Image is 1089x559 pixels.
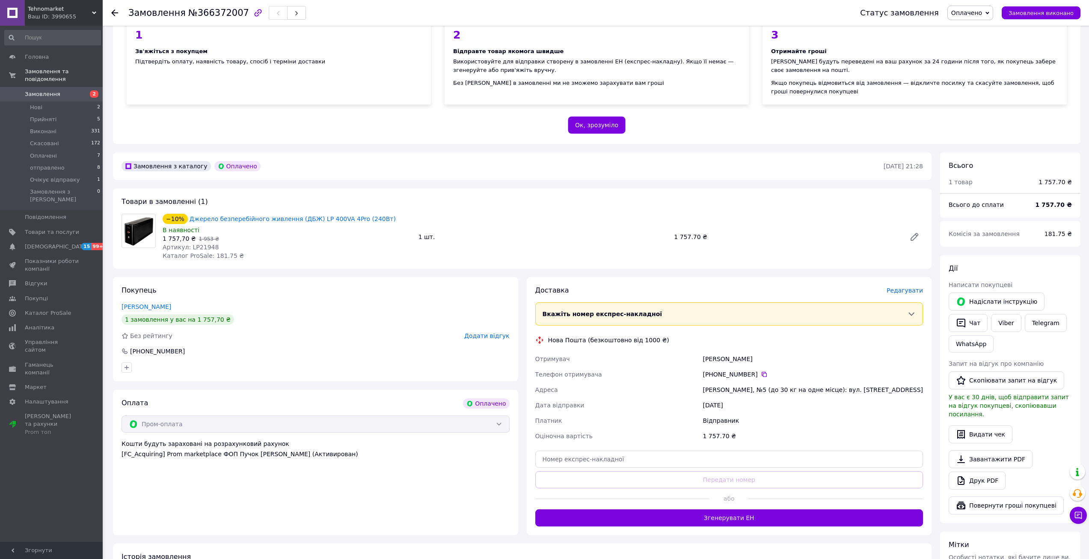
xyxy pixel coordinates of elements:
[25,90,60,98] span: Замовлення
[771,30,1058,40] div: 3
[122,161,211,171] div: Замовлення з каталогу
[25,243,88,251] span: [DEMOGRAPHIC_DATA]
[190,215,396,222] a: Джерело безперебійного живлення (ДБЖ) LP 400VA 4Pro (240Вт)
[535,356,570,362] span: Отримувач
[949,394,1069,418] span: У вас є 30 днів, щоб відправити запит на відгук покупцеві, скопіювавши посилання.
[463,398,509,409] div: Оплачено
[163,235,196,242] span: 1 757,70 ₴
[91,243,105,250] span: 99+
[97,188,100,203] span: 0
[1044,230,1072,237] span: 181.75 ₴
[25,228,79,236] span: Товари та послуги
[122,399,148,407] span: Оплата
[25,413,79,436] span: [PERSON_NAME] та рахунки
[949,179,973,185] span: 1 товар
[949,293,1044,311] button: Надіслати інструкцію
[122,197,208,206] span: Товари в замовленні (1)
[25,68,103,83] span: Замовлення та повідомлення
[701,398,925,413] div: [DATE]
[949,371,1064,389] button: Скопіювати запит на відгук
[122,303,171,310] a: [PERSON_NAME]
[1035,201,1072,208] b: 1 757.70 ₴
[25,324,54,332] span: Аналітика
[701,382,925,398] div: [PERSON_NAME], №5 (до 30 кг на одне місце): вул. [STREET_ADDRESS]
[701,428,925,444] div: 1 757.70 ₴
[1025,314,1067,332] a: Telegram
[949,425,1012,443] button: Видати чек
[122,214,155,248] img: Джерело безперебійного живлення (ДБЖ) LP 400VA 4Pro (240Вт)
[949,281,1012,288] span: Написати покупцеві
[453,79,740,87] div: Без [PERSON_NAME] в замовленні ми не зможемо зарахувати вам гроші
[949,472,1006,490] a: Друк PDF
[163,252,244,259] span: Каталог ProSale: 181.75 ₴
[884,163,923,170] time: [DATE] 21:28
[949,335,994,353] a: WhatsApp
[860,9,939,17] div: Статус замовлення
[701,413,925,428] div: Відправник
[535,433,593,439] span: Оціночна вартість
[214,161,261,171] div: Оплачено
[199,236,219,242] span: 1 953 ₴
[949,314,988,332] button: Чат
[25,383,47,391] span: Маркет
[163,214,188,224] div: −10%
[91,128,100,135] span: 331
[97,116,100,123] span: 5
[949,541,969,549] span: Мітки
[535,509,923,526] button: Згенерувати ЕН
[122,450,510,458] div: [FC_Acquiring] Prom marketplace ФОП Пучок [PERSON_NAME] (Активирован)
[543,311,662,317] span: Вкажіть номер експрес-накладної
[122,286,157,294] span: Покупець
[906,228,923,245] a: Редагувати
[703,370,923,379] div: [PHONE_NUMBER]
[991,314,1021,332] a: Viber
[188,8,249,18] span: №366372007
[30,128,56,135] span: Виконані
[535,451,923,468] input: Номер експрес-накладної
[949,496,1064,514] button: Повернути гроші покупцеві
[81,243,91,250] span: 15
[25,398,68,406] span: Налаштування
[25,428,79,436] div: Prom топ
[1039,178,1072,186] div: 1 757.70 ₴
[709,494,748,503] span: або
[415,231,671,243] div: 1 шт.
[568,117,626,134] button: Ок, зрозуміло
[130,332,172,339] span: Без рейтингу
[28,5,92,13] span: Tehnomarket
[949,360,1044,367] span: Запит на відгук про компанію
[1009,10,1074,16] span: Замовлення виконано
[30,176,80,184] span: Очікує відправку
[91,140,100,147] span: 172
[453,48,564,54] span: Відправте товар якомога швидше
[25,338,79,354] span: Управління сайтом
[135,48,208,54] span: Зв'яжіться з покупцем
[949,264,958,272] span: Дії
[464,332,509,339] span: Додати відгук
[949,201,1004,208] span: Всього до сплати
[4,30,101,45] input: Пошук
[701,351,925,367] div: [PERSON_NAME]
[951,9,982,16] span: Оплачено
[771,48,827,54] span: Отримайте гроші
[25,213,66,221] span: Повідомлення
[129,347,186,356] div: [PHONE_NUMBER]
[771,57,1058,75] div: [PERSON_NAME] будуть переведені на ваш рахунок за 24 години після того, як покупець забере своє з...
[25,280,47,287] span: Відгуки
[135,30,422,40] div: 1
[453,30,740,40] div: 2
[90,90,98,98] span: 2
[25,53,49,61] span: Головна
[122,439,510,458] div: Кошти будуть зараховані на розрахунковий рахунок
[25,257,79,273] span: Показники роботи компанії
[30,152,57,160] span: Оплачені
[128,8,186,18] span: Замовлення
[535,417,562,424] span: Платник
[535,402,585,409] span: Дата відправки
[546,336,671,344] div: Нова Пошта (безкоштовно від 1000 ₴)
[97,152,100,160] span: 7
[535,386,558,393] span: Адреса
[111,9,118,17] div: Повернутися назад
[30,164,65,172] span: отправлено
[453,57,740,75] div: Використовуйте для відправки створену в замовленні ЕН (експрес-накладну). Якщо її немає — згенеру...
